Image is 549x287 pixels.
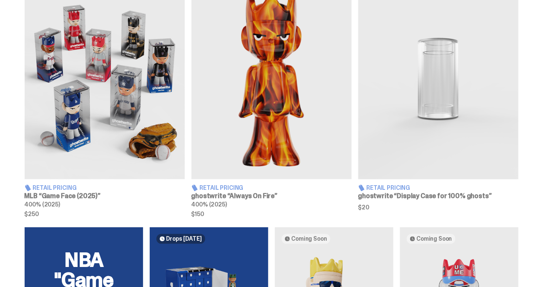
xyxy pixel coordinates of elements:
span: $20 [358,205,519,211]
span: 400% (2025) [25,201,60,209]
h3: ghostwrite “Display Case for 100% ghosts” [358,193,519,200]
span: Retail Pricing [33,185,77,191]
span: $250 [25,211,185,217]
span: Drops [DATE] [166,236,202,242]
h3: ghostwrite “Always On Fire” [191,193,352,200]
span: Retail Pricing [367,185,410,191]
span: Retail Pricing [200,185,244,191]
span: Coming Soon [292,236,327,242]
span: $150 [191,211,352,217]
span: 400% (2025) [191,201,227,209]
h3: MLB “Game Face (2025)” [25,193,185,200]
span: Coming Soon [417,236,452,242]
